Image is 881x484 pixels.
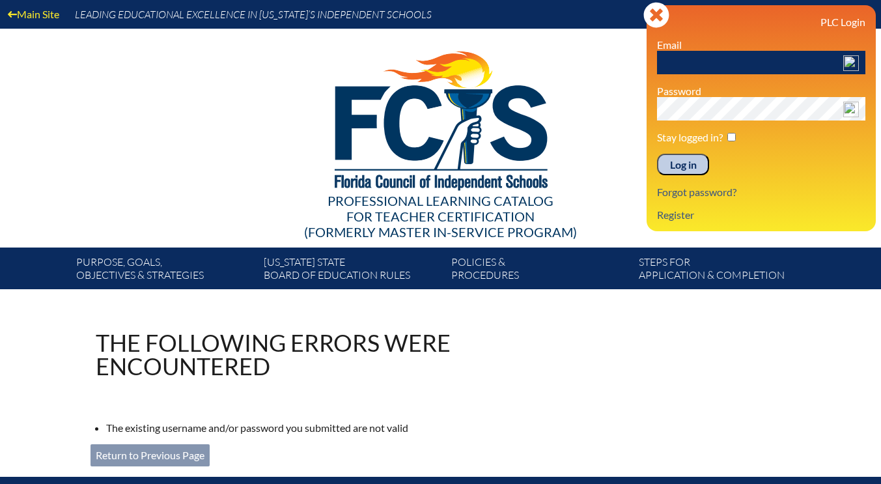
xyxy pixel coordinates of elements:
[843,102,859,117] img: npw-badge-icon-locked.svg
[657,38,682,51] label: Email
[106,420,565,436] li: The existing username and/or password you submitted are not valid
[306,29,575,206] img: FCISlogo221.eps
[652,183,742,201] a: Forgot password?
[3,5,64,23] a: Main Site
[657,16,865,28] h3: PLC Login
[91,444,210,466] a: Return to Previous Page
[843,55,859,71] img: npw-badge-icon-locked.svg
[96,331,554,378] h1: The following errors were encountered
[259,253,446,289] a: [US_STATE] StateBoard of Education rules
[71,253,259,289] a: Purpose, goals,objectives & strategies
[657,154,709,176] input: Log in
[446,253,634,289] a: Policies &Procedures
[657,85,701,97] label: Password
[652,206,699,223] a: Register
[657,131,723,143] label: Stay logged in?
[634,253,821,289] a: Steps forapplication & completion
[66,193,816,240] div: Professional Learning Catalog (formerly Master In-service Program)
[643,2,669,28] svg: Close
[346,208,535,224] span: for Teacher Certification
